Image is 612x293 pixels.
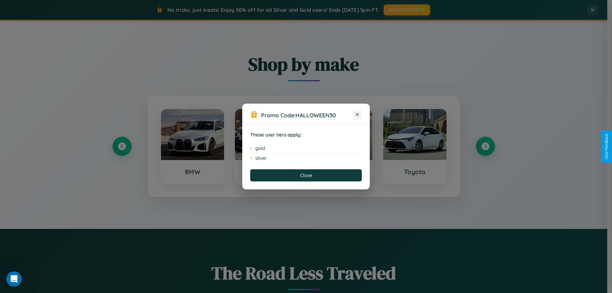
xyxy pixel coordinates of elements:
h3: Promo Code: [261,112,353,119]
b: HALLOWEEN30 [295,112,336,119]
button: Close [250,169,362,181]
strong: These user tiers apply: [250,132,302,138]
li: gold [250,143,362,153]
div: Give Feedback [604,134,609,159]
li: silver [250,153,362,163]
iframe: Intercom live chat [6,271,22,287]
